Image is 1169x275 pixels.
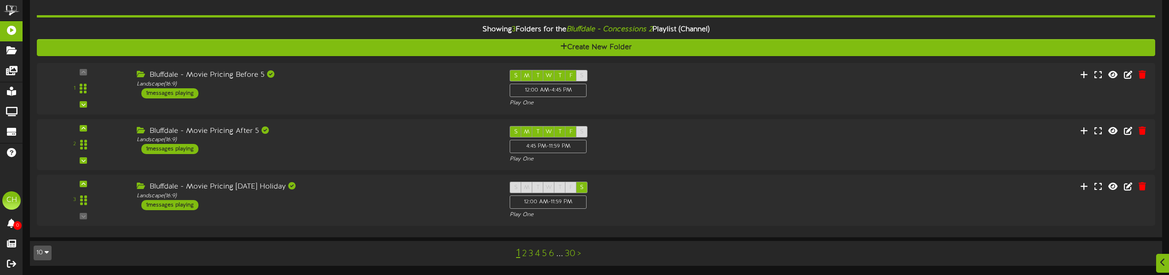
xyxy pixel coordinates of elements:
[510,195,587,209] div: 12:00 AM - 11:59 PM
[536,73,540,79] span: T
[514,129,518,135] span: S
[141,200,198,210] div: 1 messages playing
[524,73,529,79] span: M
[141,144,198,154] div: 1 messages playing
[2,191,21,210] div: CH
[510,140,587,153] div: 4:45 PM - 11:59 PM
[558,73,562,79] span: T
[516,247,520,259] a: 1
[570,184,573,191] span: F
[137,182,496,192] div: Bluffdale - Movie Pricing [DATE] Holiday
[522,249,527,259] a: 2
[13,221,22,230] span: 0
[536,129,540,135] span: T
[137,126,496,137] div: Bluffdale - Movie Pricing After 5
[577,249,581,259] a: >
[535,249,540,259] a: 4
[558,129,562,135] span: T
[34,246,52,260] button: 10
[566,25,652,34] i: Bluffdale - Concessions 2
[514,73,518,79] span: S
[536,184,540,191] span: T
[556,249,563,259] a: ...
[137,192,496,200] div: Landscape ( 16:9 )
[570,73,573,79] span: F
[30,20,1162,40] div: Showing Folders for the Playlist (Channel)
[546,129,552,135] span: W
[580,184,583,191] span: S
[549,249,554,259] a: 6
[510,84,587,97] div: 12:00 AM - 4:45 PM
[546,184,552,191] span: W
[546,73,552,79] span: W
[512,25,516,34] span: 3
[510,155,775,163] div: Play One
[141,88,198,98] div: 1 messages playing
[524,184,529,191] span: M
[514,184,518,191] span: S
[565,249,576,259] a: 30
[137,70,496,80] div: Bluffdale - Movie Pricing Before 5
[137,136,496,144] div: Landscape ( 16:9 )
[542,249,547,259] a: 5
[524,129,529,135] span: M
[570,129,573,135] span: F
[580,73,583,79] span: S
[510,211,775,219] div: Play One
[137,80,496,88] div: Landscape ( 16:9 )
[37,39,1155,56] button: Create New Folder
[558,184,562,191] span: T
[510,99,775,107] div: Play One
[580,129,583,135] span: S
[529,249,533,259] a: 3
